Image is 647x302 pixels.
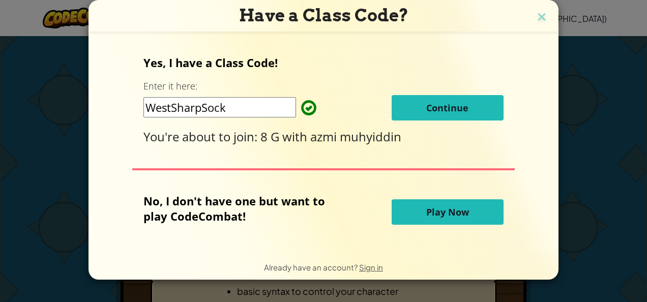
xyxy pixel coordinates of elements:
button: Continue [392,95,504,120]
span: Already have an account? [264,262,359,272]
span: with [282,128,310,145]
span: azmi muhyiddin [310,128,401,145]
p: Yes, I have a Class Code! [143,55,503,70]
span: Continue [426,102,468,114]
img: close icon [535,10,548,25]
a: Sign in [359,262,383,272]
span: You're about to join: [143,128,260,145]
label: Enter it here: [143,80,197,93]
button: Play Now [392,199,504,225]
span: Have a Class Code? [239,5,408,25]
p: No, I don't have one but want to play CodeCombat! [143,193,340,224]
span: 8 G [260,128,282,145]
span: Play Now [426,206,469,218]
